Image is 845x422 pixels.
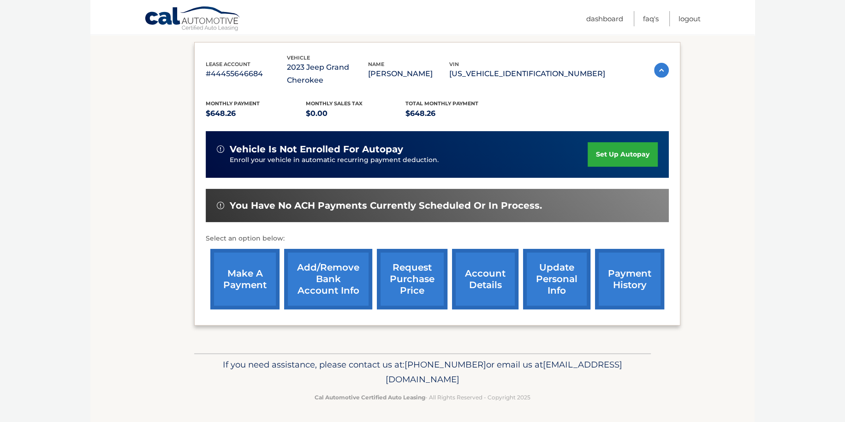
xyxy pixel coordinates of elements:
[595,249,664,309] a: payment history
[523,249,590,309] a: update personal info
[230,144,403,155] span: vehicle is not enrolled for autopay
[206,100,260,107] span: Monthly Payment
[449,61,459,67] span: vin
[586,11,623,26] a: Dashboard
[230,155,588,165] p: Enroll your vehicle in automatic recurring payment deduction.
[200,357,645,387] p: If you need assistance, please contact us at: or email us at
[200,392,645,402] p: - All Rights Reserved - Copyright 2025
[144,6,241,33] a: Cal Automotive
[217,145,224,153] img: alert-white.svg
[206,233,669,244] p: Select an option below:
[405,107,506,120] p: $648.26
[368,61,384,67] span: name
[368,67,449,80] p: [PERSON_NAME]
[678,11,701,26] a: Logout
[449,67,605,80] p: [US_VEHICLE_IDENTIFICATION_NUMBER]
[287,61,368,87] p: 2023 Jeep Grand Cherokee
[287,54,310,61] span: vehicle
[405,359,486,370] span: [PHONE_NUMBER]
[206,107,306,120] p: $648.26
[377,249,447,309] a: request purchase price
[306,100,363,107] span: Monthly sales Tax
[588,142,658,167] a: set up autopay
[386,359,622,385] span: [EMAIL_ADDRESS][DOMAIN_NAME]
[306,107,406,120] p: $0.00
[643,11,659,26] a: FAQ's
[284,249,372,309] a: Add/Remove bank account info
[315,394,425,401] strong: Cal Automotive Certified Auto Leasing
[217,202,224,209] img: alert-white.svg
[206,61,250,67] span: lease account
[210,249,280,309] a: make a payment
[654,63,669,78] img: accordion-active.svg
[452,249,518,309] a: account details
[206,67,287,80] p: #44455646684
[405,100,478,107] span: Total Monthly Payment
[230,200,542,211] span: You have no ACH payments currently scheduled or in process.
